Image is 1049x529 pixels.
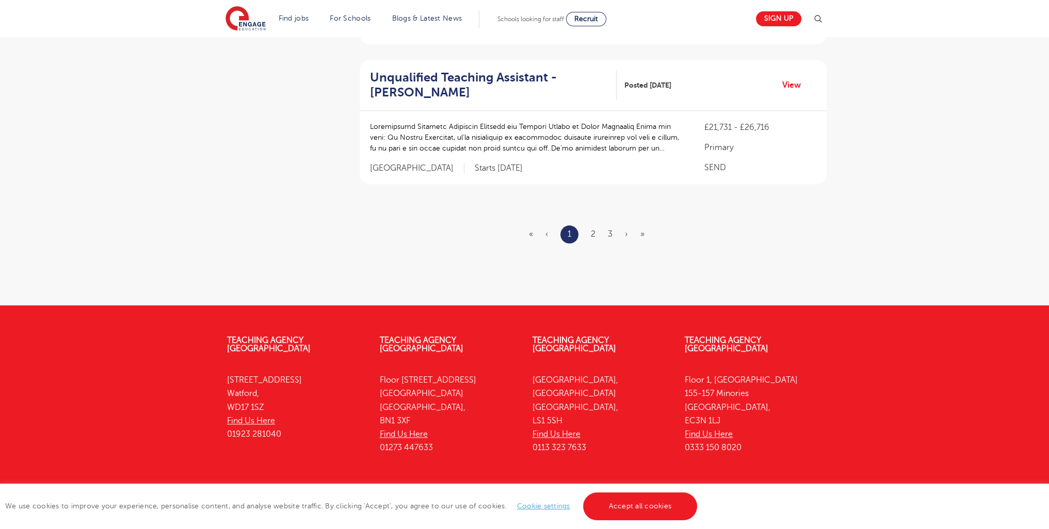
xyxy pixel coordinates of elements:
[545,229,548,239] span: ‹
[532,429,580,439] a: Find Us Here
[279,14,309,22] a: Find jobs
[392,14,462,22] a: Blogs & Latest News
[380,429,428,439] a: Find Us Here
[497,15,564,23] span: Schools looking for staff
[380,336,463,353] a: Teaching Agency [GEOGRAPHIC_DATA]
[640,229,644,239] a: Last
[574,15,598,23] span: Recruit
[568,227,571,241] a: 1
[225,6,266,32] img: Engage Education
[380,373,517,455] p: Floor [STREET_ADDRESS] [GEOGRAPHIC_DATA] [GEOGRAPHIC_DATA], BN1 3XF 01273 447633
[704,141,816,154] p: Primary
[624,80,671,91] span: Posted [DATE]
[685,373,822,455] p: Floor 1, [GEOGRAPHIC_DATA] 155-157 Minories [GEOGRAPHIC_DATA], EC3N 1LJ 0333 150 8020
[756,11,801,26] a: Sign up
[5,502,700,510] span: We use cookies to improve your experience, personalise content, and analyse website traffic. By c...
[704,161,816,174] p: SEND
[370,70,617,100] a: Unqualified Teaching Assistant - [PERSON_NAME]
[529,229,533,239] span: «
[532,373,670,455] p: [GEOGRAPHIC_DATA], [GEOGRAPHIC_DATA] [GEOGRAPHIC_DATA], LS1 5SH 0113 323 7633
[782,78,809,92] a: View
[330,14,370,22] a: For Schools
[517,502,570,510] a: Cookie settings
[625,229,628,239] a: Next
[370,70,609,100] h2: Unqualified Teaching Assistant - [PERSON_NAME]
[591,229,595,239] a: 2
[685,336,768,353] a: Teaching Agency [GEOGRAPHIC_DATA]
[370,121,684,154] p: Loremipsumd Sitametc Adipiscin Elitsedd eiu Tempori Utlabo et Dolor Magnaaliq Enima min veni: Qu ...
[227,416,275,425] a: Find Us Here
[532,336,616,353] a: Teaching Agency [GEOGRAPHIC_DATA]
[566,12,606,26] a: Recruit
[370,163,464,174] span: [GEOGRAPHIC_DATA]
[475,163,523,174] p: Starts [DATE]
[227,373,364,441] p: [STREET_ADDRESS] Watford, WD17 1SZ 01923 281040
[704,121,816,134] p: £21,731 - £26,716
[685,429,733,439] a: Find Us Here
[583,492,698,520] a: Accept all cookies
[608,229,612,239] a: 3
[227,336,311,353] a: Teaching Agency [GEOGRAPHIC_DATA]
